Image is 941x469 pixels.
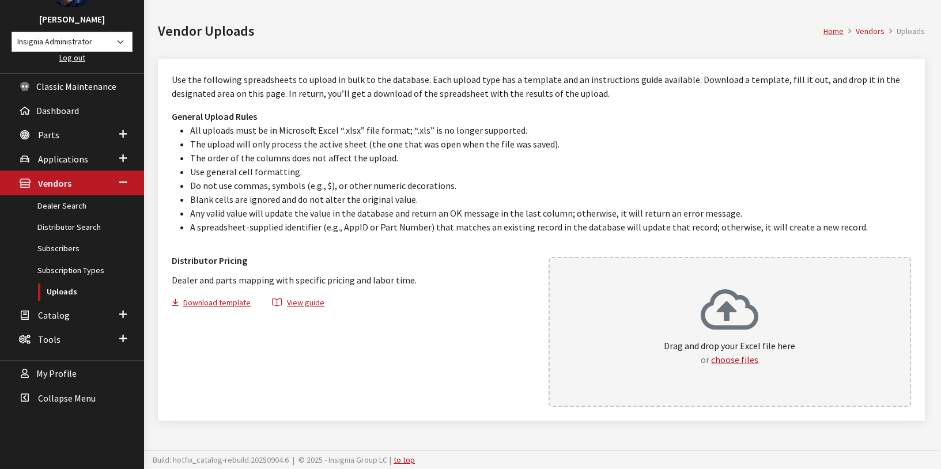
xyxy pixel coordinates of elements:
[38,334,61,345] span: Tools
[172,273,535,287] p: Dealer and parts mapping with specific pricing and labor time.
[38,309,70,321] span: Catalog
[158,21,823,41] h1: Vendor Uploads
[190,123,911,137] li: All uploads must be in Microsoft Excel “.xlsx” file format; “.xls” is no longer supported.
[190,165,911,179] li: Use general cell formatting.
[190,192,911,206] li: Blank cells are ignored and do not alter the original value.
[190,137,911,151] li: The upload will only process the active sheet (the one that was open when the file was saved).
[293,455,294,465] span: |
[38,153,88,165] span: Applications
[172,254,535,267] h3: Distributor Pricing
[394,455,415,465] a: to top
[38,178,71,190] span: Vendors
[59,52,85,63] a: Log out
[153,455,289,465] span: Build: hotfix_catalog-rebuild.20250904.6
[390,455,391,465] span: |
[298,455,387,465] span: © 2025 - Insignia Group LC
[36,368,77,380] span: My Profile
[172,73,911,100] p: Use the following spreadsheets to upload in bulk to the database. Each upload type has a template...
[38,129,59,141] span: Parts
[701,354,709,365] span: or
[190,220,911,234] li: A spreadsheet-supplied identifier (e.g., AppID or Part Number) that matches an existing record in...
[664,339,795,366] p: Drag and drop your Excel file here
[36,105,79,116] span: Dashboard
[38,392,96,404] span: Collapse Menu
[844,25,885,37] li: Vendors
[12,12,133,26] h3: [PERSON_NAME]
[190,206,911,220] li: Any valid value will update the value in the database and return an OK message in the last column...
[262,296,334,313] button: View guide
[36,81,116,92] span: Classic Maintenance
[190,151,911,165] li: The order of the columns does not affect the upload.
[711,353,758,366] button: choose files
[172,109,911,123] h3: General Upload Rules
[190,179,911,192] li: Do not use commas, symbols (e.g., $), or other numeric decorations.
[823,26,844,36] a: Home
[172,296,260,313] button: Download template
[885,25,925,37] li: Uploads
